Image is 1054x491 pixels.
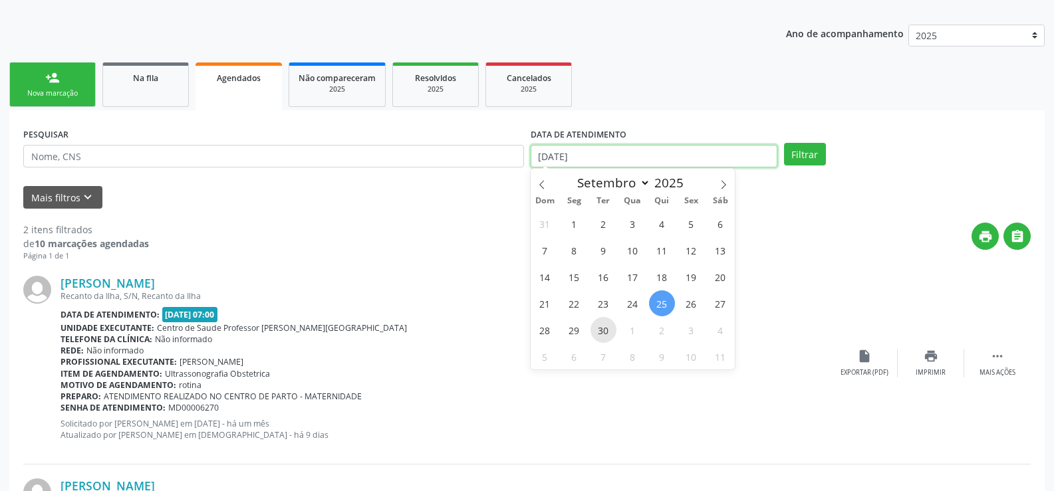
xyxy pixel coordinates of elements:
span: [DATE] 07:00 [162,307,218,322]
span: Outubro 2, 2025 [649,317,675,343]
span: Setembro 15, 2025 [561,264,587,290]
b: Profissional executante: [61,356,177,367]
span: Setembro 9, 2025 [591,237,616,263]
span: Setembro 25, 2025 [649,290,675,316]
span: Outubro 10, 2025 [678,344,704,369]
span: Setembro 19, 2025 [678,264,704,290]
span: Sex [676,197,706,205]
span: rotina [179,379,201,391]
strong: 10 marcações agendadas [35,237,149,250]
b: Telefone da clínica: [61,334,152,345]
span: Setembro 18, 2025 [649,264,675,290]
span: Setembro 14, 2025 [532,264,558,290]
span: Setembro 17, 2025 [620,264,646,290]
span: Setembro 8, 2025 [561,237,587,263]
div: 2025 [495,84,562,94]
span: Qui [647,197,676,205]
span: Setembro 24, 2025 [620,290,646,316]
p: Ano de acompanhamento [786,25,904,41]
input: Selecione um intervalo [531,145,777,167]
span: Centro de Saude Professor [PERSON_NAME][GEOGRAPHIC_DATA] [157,322,407,334]
span: Não informado [86,345,144,356]
span: Outubro 1, 2025 [620,317,646,343]
span: Setembro 27, 2025 [708,290,733,316]
i:  [990,349,1005,363]
span: Cancelados [507,72,551,84]
div: 2 itens filtrados [23,223,149,237]
span: Setembro 4, 2025 [649,211,675,237]
span: Setembro 11, 2025 [649,237,675,263]
span: Setembro 6, 2025 [708,211,733,237]
b: Data de atendimento: [61,309,160,320]
i: print [978,229,993,244]
span: Outubro 11, 2025 [708,344,733,369]
span: Na fila [133,72,158,84]
label: DATA DE ATENDIMENTO [531,124,626,145]
b: Preparo: [61,391,101,402]
i: print [924,349,938,363]
span: Setembro 29, 2025 [561,317,587,343]
span: Não informado [155,334,212,345]
div: Mais ações [980,368,1015,377]
button: Filtrar [784,143,826,165]
span: Ter [589,197,618,205]
select: Month [571,173,651,192]
input: Year [650,174,694,191]
div: 2025 [299,84,376,94]
span: Setembro 21, 2025 [532,290,558,316]
span: Resolvidos [415,72,456,84]
i: insert_drive_file [857,349,872,363]
div: Nova marcação [19,88,86,98]
div: Página 1 de 1 [23,250,149,262]
span: Setembro 3, 2025 [620,211,646,237]
span: Setembro 1, 2025 [561,211,587,237]
span: Setembro 12, 2025 [678,237,704,263]
span: Outubro 8, 2025 [620,344,646,369]
b: Item de agendamento: [61,368,162,379]
div: Imprimir [916,368,946,377]
span: Setembro 7, 2025 [532,237,558,263]
span: Setembro 13, 2025 [708,237,733,263]
span: Agosto 31, 2025 [532,211,558,237]
span: Dom [531,197,560,205]
span: Outubro 9, 2025 [649,344,675,369]
span: Seg [559,197,589,205]
span: Setembro 30, 2025 [591,317,616,343]
span: Outubro 5, 2025 [532,344,558,369]
span: Setembro 16, 2025 [591,264,616,290]
b: Motivo de agendamento: [61,379,176,391]
div: de [23,237,149,250]
p: Solicitado por [PERSON_NAME] em [DATE] - há um mês Atualizado por [PERSON_NAME] em [DEMOGRAPHIC_D... [61,418,831,441]
button:  [1003,223,1031,250]
i: keyboard_arrow_down [80,190,95,205]
img: img [23,276,51,304]
input: Nome, CNS [23,145,524,167]
span: ATENDIMENTO REALIZADO NO CENTRO DE PARTO - MATERNIDADE [104,391,362,402]
b: Senha de atendimento: [61,402,166,413]
div: 2025 [402,84,469,94]
b: Rede: [61,345,84,356]
span: Outubro 7, 2025 [591,344,616,369]
span: Outubro 3, 2025 [678,317,704,343]
span: Qua [618,197,647,205]
i:  [1010,229,1025,244]
span: Setembro 2, 2025 [591,211,616,237]
span: Setembro 23, 2025 [591,290,616,316]
span: Setembro 10, 2025 [620,237,646,263]
span: Outubro 6, 2025 [561,344,587,369]
a: [PERSON_NAME] [61,276,155,290]
span: Outubro 4, 2025 [708,317,733,343]
div: person_add [45,70,60,85]
button: Mais filtroskeyboard_arrow_down [23,186,102,209]
span: Sáb [706,197,735,205]
span: Setembro 5, 2025 [678,211,704,237]
span: Agendados [217,72,261,84]
span: Ultrassonografia Obstetrica [165,368,270,379]
span: Setembro 22, 2025 [561,290,587,316]
button: print [972,223,999,250]
span: MD00006270 [168,402,219,413]
span: Setembro 26, 2025 [678,290,704,316]
span: Não compareceram [299,72,376,84]
div: Recanto da Ilha, S/N, Recanto da Ilha [61,290,831,302]
span: Setembro 20, 2025 [708,264,733,290]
